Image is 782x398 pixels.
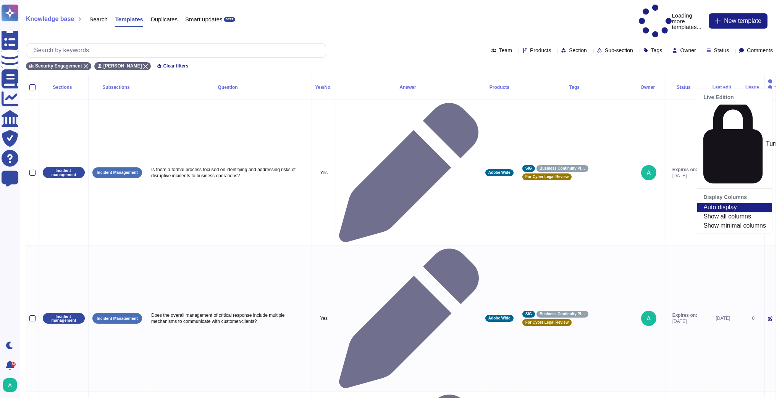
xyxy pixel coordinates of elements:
[45,315,82,323] p: Incident management
[315,170,333,176] p: Yes
[485,85,516,90] div: Products
[672,173,697,179] span: [DATE]
[525,321,569,324] span: For Cyber Legal Review
[26,16,74,22] span: Knowledge base
[540,167,585,170] span: Business Continuity Planning
[224,17,235,22] div: BETA
[97,316,137,321] p: Incident Management
[525,175,569,179] span: For Cyber Legal Review
[35,64,82,68] span: Security Engagement
[499,48,512,53] span: Team
[11,362,16,367] div: 9+
[522,85,629,90] div: Tags
[149,85,309,90] div: Question
[115,16,143,22] span: Templates
[605,48,633,53] span: Sub-section
[525,167,532,170] span: SIG
[488,171,511,175] span: Adobe Wide
[669,85,701,90] div: Status
[697,221,772,230] a: Show minimal columns
[92,85,143,90] div: Subsections
[45,169,82,177] p: Incident management
[103,64,142,68] span: [PERSON_NAME]
[745,315,761,321] div: 0
[569,48,587,53] span: Section
[30,44,326,57] input: Search by keywords
[672,318,697,324] span: [DATE]
[315,85,333,90] div: Yes/No
[697,103,772,185] a: Turn Off
[149,165,309,181] p: Is there a formal process focused on identifying and addressing risks of disruptive incidents to ...
[97,170,137,175] p: Incident Management
[651,48,662,53] span: Tags
[697,212,772,221] a: Show all columns
[488,316,511,320] span: Adobe Wide
[707,85,739,90] div: Last edit
[339,85,479,90] div: Answer
[672,167,697,173] span: Expires on:
[151,16,178,22] span: Duplicates
[641,165,656,180] img: user
[163,64,188,68] span: Clear filters
[530,48,551,53] span: Products
[697,191,772,203] div: Display Columns
[3,378,17,392] img: user
[672,312,697,318] span: Expires on:
[315,315,333,321] p: Yes
[697,91,772,103] div: Live Edition
[89,16,108,22] span: Search
[2,377,22,393] button: user
[724,18,761,24] span: New template
[42,85,85,90] div: Sections
[707,315,739,321] div: [DATE]
[540,312,585,316] span: Business Continuity Planning
[747,48,773,53] span: Comments
[680,48,696,53] span: Owner
[697,203,772,212] a: Auto display
[635,85,662,90] div: Owner
[639,5,705,38] p: Loading more templates...
[185,16,223,22] span: Smart updates
[714,48,729,53] span: Status
[525,312,532,316] span: SIG
[641,311,656,326] img: user
[149,310,309,326] p: Does the overall management of critical response include multiple mechanisms to communicate with ...
[745,85,761,90] div: Usage
[709,13,767,29] button: New template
